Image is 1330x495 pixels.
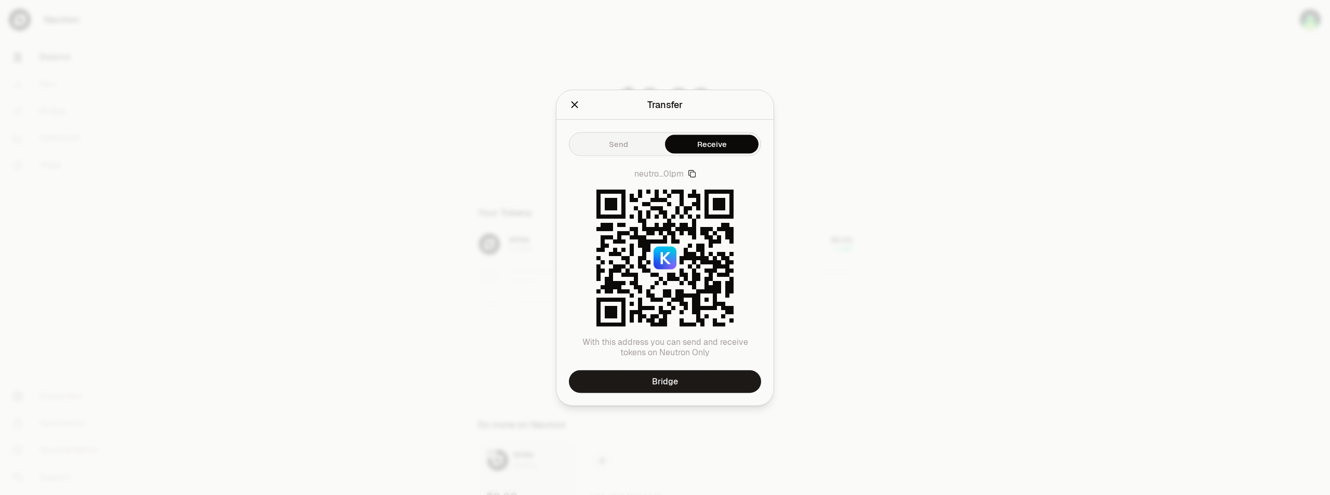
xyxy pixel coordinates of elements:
button: Send [571,135,665,153]
p: With this address you can send and receive tokens on Neutron Only [569,337,761,357]
span: neutro...0lpm [634,168,684,179]
a: Bridge [569,370,761,393]
button: Close [569,97,580,112]
button: Receive [665,135,759,153]
div: Transfer [647,97,683,112]
button: neutro...0lpm [634,168,696,179]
